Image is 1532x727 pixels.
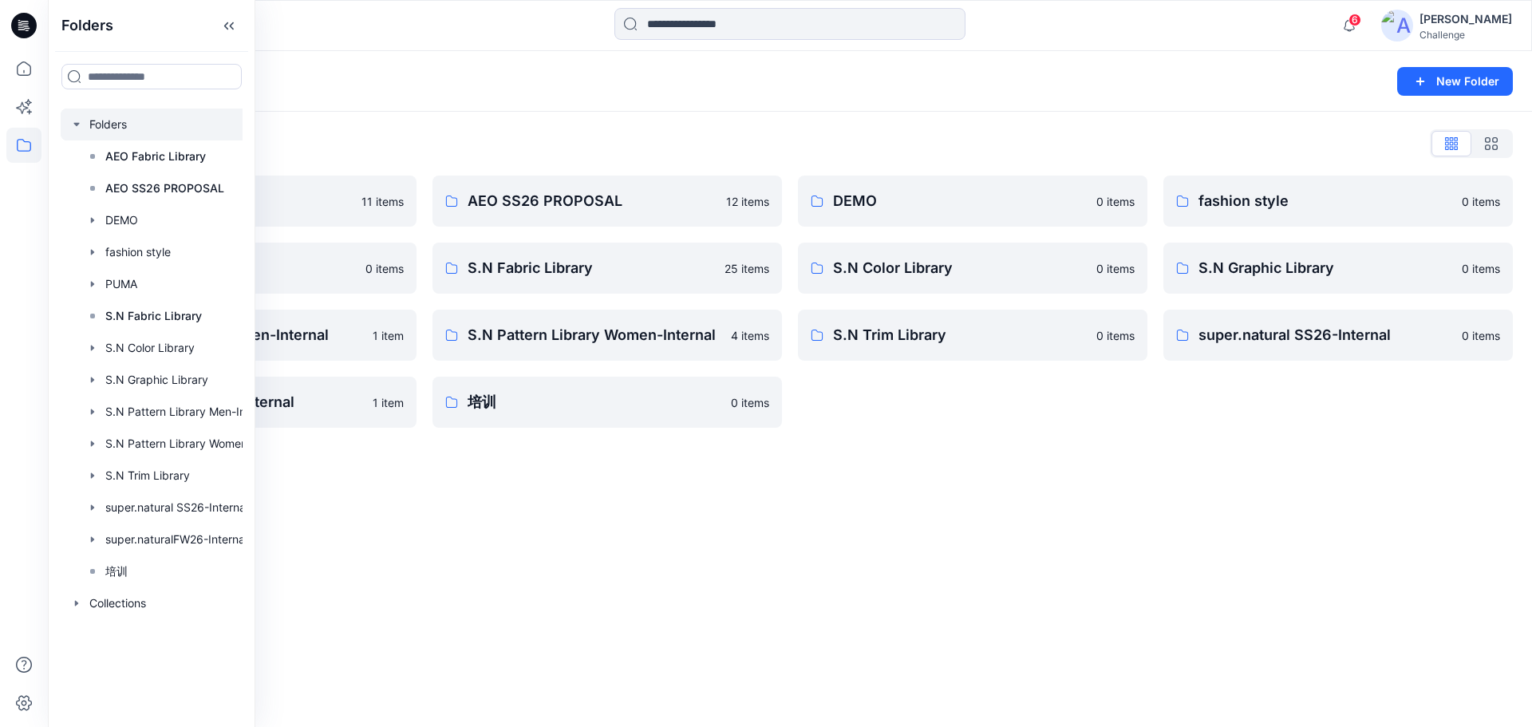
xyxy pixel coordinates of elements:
[105,306,202,326] p: S.N Fabric Library
[833,257,1087,279] p: S.N Color Library
[1462,260,1500,277] p: 0 items
[1163,176,1513,227] a: fashion style0 items
[105,179,224,198] p: AEO SS26 PROPOSAL
[361,193,404,210] p: 11 items
[726,193,769,210] p: 12 items
[798,310,1147,361] a: S.N Trim Library0 items
[468,324,721,346] p: S.N Pattern Library Women-Internal
[432,243,782,294] a: S.N Fabric Library25 items
[1381,10,1413,41] img: avatar
[798,243,1147,294] a: S.N Color Library0 items
[731,394,769,411] p: 0 items
[1397,67,1513,96] button: New Folder
[1198,324,1452,346] p: super.natural SS26-Internal
[798,176,1147,227] a: DEMO0 items
[105,147,206,166] p: AEO Fabric Library
[1096,193,1135,210] p: 0 items
[365,260,404,277] p: 0 items
[833,324,1087,346] p: S.N Trim Library
[432,176,782,227] a: AEO SS26 PROPOSAL12 items
[1462,327,1500,344] p: 0 items
[1348,14,1361,26] span: 6
[1419,29,1512,41] div: Challenge
[731,327,769,344] p: 4 items
[468,257,715,279] p: S.N Fabric Library
[1163,310,1513,361] a: super.natural SS26-Internal0 items
[1096,327,1135,344] p: 0 items
[468,190,717,212] p: AEO SS26 PROPOSAL
[1096,260,1135,277] p: 0 items
[105,562,128,581] p: 培训
[1163,243,1513,294] a: S.N Graphic Library0 items
[1462,193,1500,210] p: 0 items
[833,190,1087,212] p: DEMO
[1198,190,1452,212] p: fashion style
[468,391,721,413] p: 培训
[432,377,782,428] a: 培训0 items
[432,310,782,361] a: S.N Pattern Library Women-Internal4 items
[1198,257,1452,279] p: S.N Graphic Library
[725,260,769,277] p: 25 items
[373,327,404,344] p: 1 item
[1419,10,1512,29] div: [PERSON_NAME]
[373,394,404,411] p: 1 item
